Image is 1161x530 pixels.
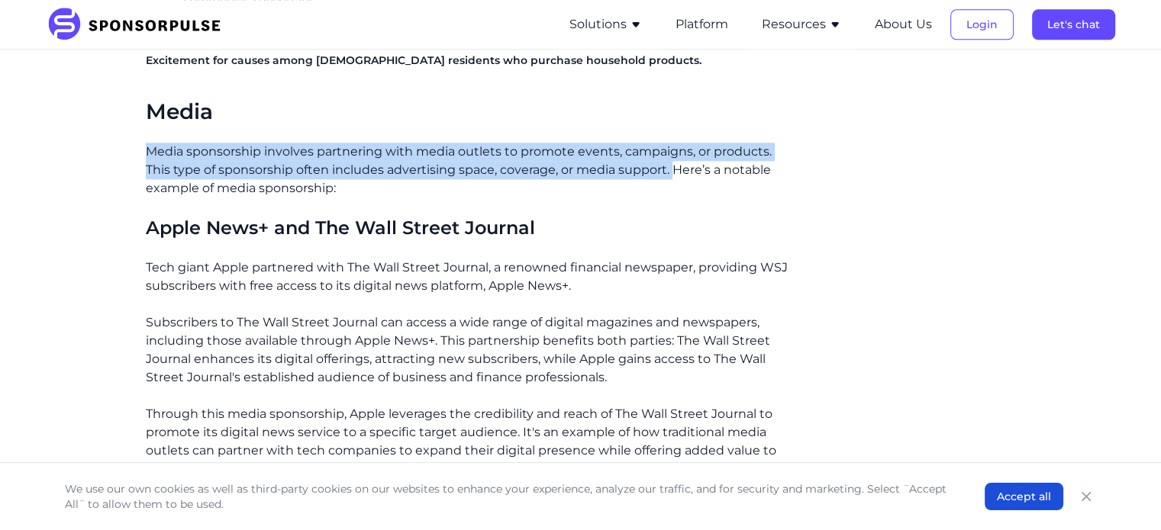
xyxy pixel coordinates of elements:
h2: Media [146,99,795,125]
iframe: Chat Widget [1085,457,1161,530]
a: Let's chat [1032,18,1115,31]
strong: Excitement for causes among [DEMOGRAPHIC_DATA] residents who purchase household products. [146,53,701,67]
a: Login [950,18,1014,31]
p: We use our own cookies as well as third-party cookies on our websites to enhance your experience,... [65,481,954,512]
button: Close [1076,486,1097,507]
button: Platform [676,15,728,34]
a: About Us [875,18,932,31]
p: Through this media sponsorship, Apple leverages the credibility and reach of The Wall Street Jour... [146,405,795,478]
p: Subscribers to The Wall Street Journal can access a wide range of digital magazines and newspaper... [146,313,795,387]
h3: Apple News+ and The Wall Street Journal [146,216,795,239]
a: Platform [676,18,728,31]
button: About Us [875,15,932,34]
img: SponsorPulse [47,8,232,41]
p: Media sponsorship involves partnering with media outlets to promote events, campaigns, or product... [146,143,795,198]
button: Login [950,9,1014,40]
button: Accept all [985,483,1063,510]
p: Tech giant Apple partnered with The Wall Street Journal, a renowned financial newspaper, providin... [146,259,795,295]
button: Solutions [569,15,642,34]
button: Resources [762,15,841,34]
button: Let's chat [1032,9,1115,40]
